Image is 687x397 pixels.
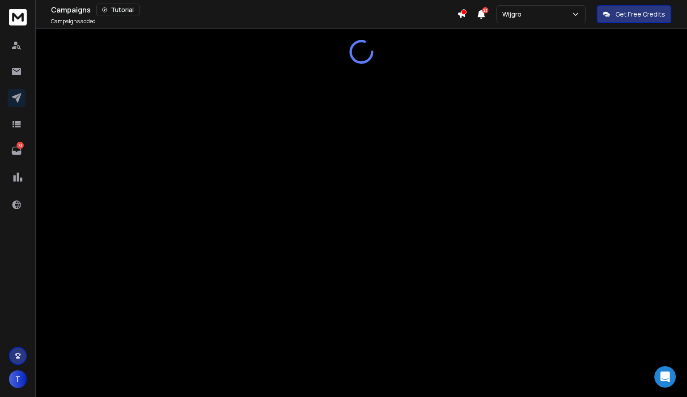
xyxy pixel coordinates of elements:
[96,4,140,16] button: Tutorial
[51,18,96,25] p: Campaigns added
[482,7,488,13] span: 23
[51,4,457,16] div: Campaigns
[9,370,27,388] button: T
[502,10,525,19] p: Wijgro
[597,5,671,23] button: Get Free Credits
[654,366,676,388] div: Open Intercom Messenger
[17,142,24,149] p: 73
[615,10,665,19] p: Get Free Credits
[8,142,25,160] a: 73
